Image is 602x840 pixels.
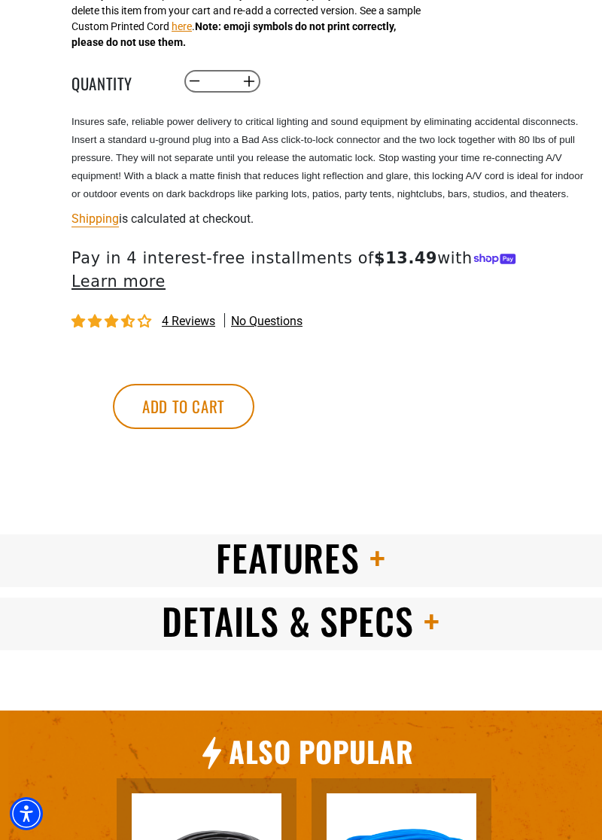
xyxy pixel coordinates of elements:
button: Add to cart [113,384,254,429]
span: 4 reviews [162,314,215,328]
h2: Also Popular [229,733,413,770]
div: Accessibility Menu [10,797,43,830]
span: 3.50 stars [71,315,154,329]
span: Insures safe, reliable power delivery to critical lighting and sound equipment by eliminating acc... [71,116,583,199]
span: Features [216,531,360,584]
button: here [172,19,192,35]
span: Details & Specs [162,594,414,647]
label: Quantity [71,72,147,91]
div: is calculated at checkout. [71,208,591,229]
span: No questions [231,313,303,330]
strong: Note: emoji symbols do not print correctly, please do not use them. [71,20,396,48]
a: Shipping [71,212,119,226]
